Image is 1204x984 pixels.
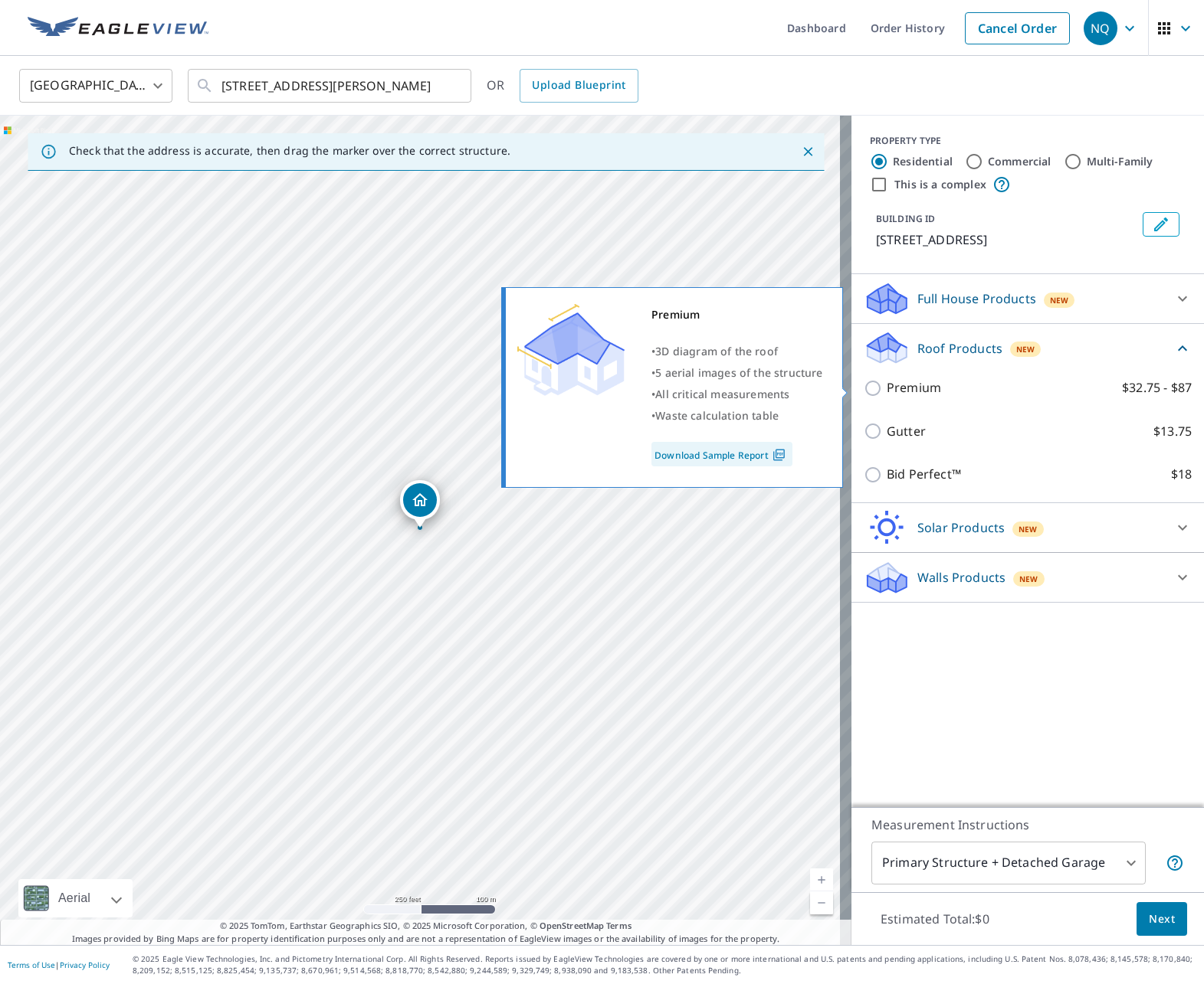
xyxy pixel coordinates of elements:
[400,480,440,528] div: Dropped pin, building 1, Residential property, 19514 Glenway Falls Dr Katy, TX 77449
[651,341,823,362] div: •
[655,408,779,423] span: Waste calculation table
[8,959,55,970] a: Terms of Use
[1019,523,1038,535] span: New
[69,144,510,158] p: Check that the address is accurate, then drag the marker over the correct structure.
[60,959,110,970] a: Privacy Policy
[1166,854,1184,872] span: Your report will include the primary structure and a detached garage if one exists.
[1016,343,1035,355] span: New
[893,154,953,169] label: Residential
[1087,154,1153,169] label: Multi-Family
[220,920,632,933] span: © 2025 TomTom, Earthstar Geographics SIO, © 2025 Microsoft Corporation, ©
[18,879,133,917] div: Aerial
[655,387,789,401] span: All critical measurements
[864,559,1192,596] div: Walls ProductsNew
[887,422,926,441] p: Gutter
[651,442,792,466] a: Download Sample Report
[1153,422,1192,441] p: $13.75
[1137,902,1187,937] button: Next
[54,879,95,917] div: Aerial
[871,842,1146,884] div: Primary Structure + Detached Garage
[894,177,986,192] label: This is a complex
[864,509,1192,546] div: Solar ProductsNew
[8,960,110,969] p: |
[988,154,1051,169] label: Commercial
[517,304,625,396] img: Premium
[876,212,935,225] p: BUILDING ID
[520,69,638,103] a: Upload Blueprint
[651,384,823,405] div: •
[1122,378,1192,397] p: $32.75 - $87
[221,64,440,107] input: Search by address or latitude-longitude
[532,76,625,95] span: Upload Blueprint
[810,868,833,891] a: Current Level 17, Zoom In
[868,902,1002,936] p: Estimated Total: $0
[810,891,833,914] a: Current Level 17, Zoom Out
[887,378,941,397] p: Premium
[917,339,1002,358] p: Roof Products
[1019,573,1038,585] span: New
[1050,294,1069,306] span: New
[864,280,1192,317] div: Full House ProductsNew
[28,17,208,40] img: EV Logo
[1084,11,1117,45] div: NQ
[655,344,778,358] span: 3D diagram of the roof
[606,920,632,931] a: Terms
[769,448,789,462] img: Pdf Icon
[651,405,823,427] div: •
[965,12,1070,44] a: Cancel Order
[917,289,1036,308] p: Full House Products
[651,304,823,325] div: Premium
[887,465,961,484] p: Bid Perfect™
[917,568,1006,587] p: Walls Products
[133,953,1196,976] p: © 2025 Eagle View Technologies, Inc. and Pictometry International Corp. All Rights Reserved. Repo...
[871,816,1184,834] p: Measurement Instructions
[1171,465,1192,484] p: $18
[876,230,1137,249] p: [STREET_ADDRESS]
[487,69,638,103] div: OR
[864,330,1192,366] div: Roof ProductsNew
[917,518,1005,537] p: Solar Products
[798,142,818,162] button: Close
[540,920,604,931] a: OpenStreetMap
[1143,212,1179,237] button: Edit building 1
[870,134,1186,148] div: PROPERTY TYPE
[655,365,822,380] span: 5 aerial images of the structure
[1149,910,1175,929] span: Next
[651,362,823,384] div: •
[19,64,172,107] div: [GEOGRAPHIC_DATA]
